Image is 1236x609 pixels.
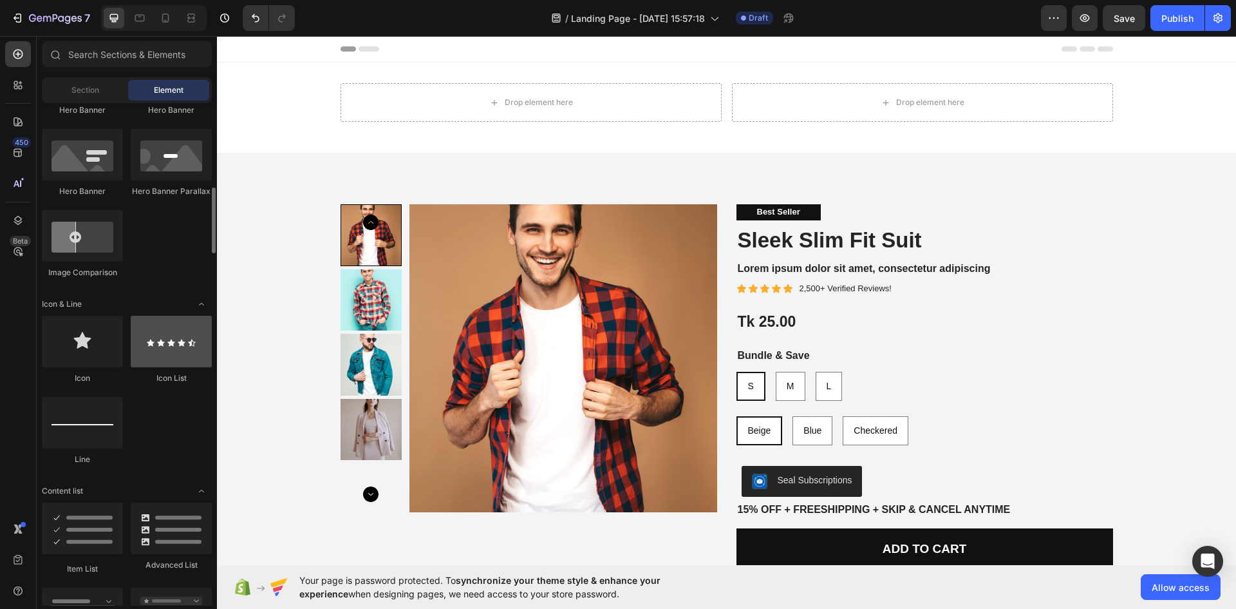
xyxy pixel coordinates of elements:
div: 450 [12,137,31,148]
span: / [565,12,568,25]
div: Image Comparison [42,267,123,278]
button: Publish [1150,5,1204,31]
div: Open Intercom Messenger [1192,546,1223,577]
span: Section [71,84,99,96]
p: Lorem ipsum dolor sit amet, consectetur adipiscing [521,226,895,240]
span: synchronize your theme style & enhance your experience [299,575,660,599]
span: Checkered [637,389,680,400]
span: Toggle open [191,481,212,501]
div: Tk 25.00 [520,275,896,297]
span: Icon & Line [42,298,82,310]
input: Search Sections & Elements [42,41,212,67]
span: Content list [42,485,83,497]
div: Hero Banner [42,104,123,116]
span: Save [1114,13,1135,24]
span: Blue [586,389,604,400]
span: Landing Page - [DATE] 15:57:18 [571,12,705,25]
div: Drop element here [679,61,747,72]
div: Item List [42,563,123,575]
div: Icon List [131,372,212,384]
div: Hero Banner [131,104,212,116]
span: M [570,345,577,355]
span: S [531,345,537,355]
span: Element [154,84,183,96]
h1: Sleek Slim Fit Suit [520,189,896,220]
button: 7 [5,5,96,31]
span: L [610,345,615,355]
iframe: Design area [217,36,1236,565]
span: Your page is password protected. To when designing pages, we need access to your store password. [299,574,711,601]
div: Seal Subscriptions [561,438,635,451]
div: Beta [10,236,31,246]
p: 15% off + Freeshipping + Skip & Cancel Anytime [521,467,895,481]
div: Add to cart [666,505,750,521]
button: Save [1103,5,1145,31]
span: Allow access [1152,581,1210,594]
span: Draft [749,12,768,24]
p: Best Seller [540,171,583,182]
img: SealSubscriptions.png [535,438,550,453]
p: 2,500+ Verified Reviews! [583,247,675,258]
button: Carousel Next Arrow [146,450,162,466]
div: Drop element here [288,61,356,72]
span: Beige [531,389,554,400]
div: Line [42,454,123,465]
div: Publish [1161,12,1194,25]
div: Hero Banner [42,186,123,197]
div: Icon [42,372,123,384]
span: Toggle open [191,294,212,314]
div: Hero Banner Parallax [131,186,212,197]
button: Seal Subscriptions [525,430,646,461]
button: Add to cart [520,492,896,534]
p: 7 [84,10,90,26]
p: Bundle & Save [521,313,895,327]
button: Carousel Back Arrow [146,179,162,194]
div: Advanced List [131,559,212,571]
button: Allow access [1141,574,1221,600]
div: Undo/Redo [243,5,295,31]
